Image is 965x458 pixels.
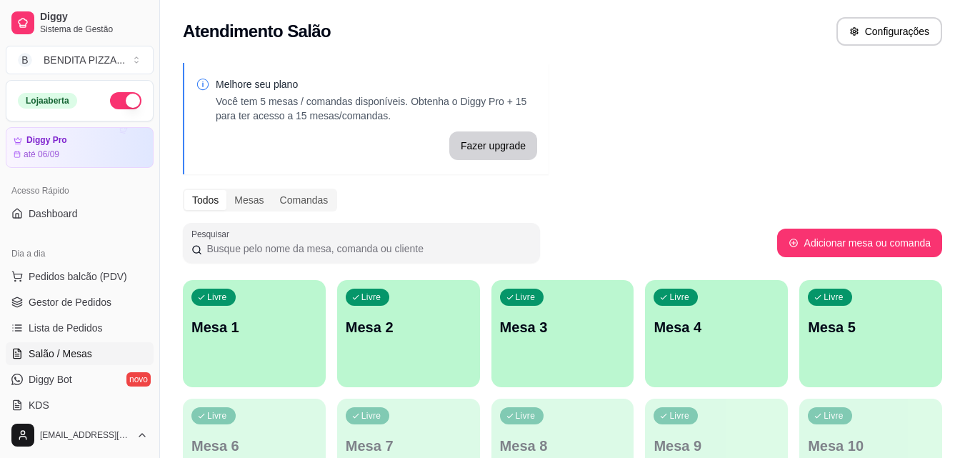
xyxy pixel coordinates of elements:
p: Livre [824,410,844,422]
div: Acesso Rápido [6,179,154,202]
a: Diggy Botnovo [6,368,154,391]
button: [EMAIL_ADDRESS][DOMAIN_NAME] [6,418,154,452]
div: BENDITA PIZZA ... [44,53,125,67]
p: Mesa 4 [654,317,779,337]
button: LivreMesa 3 [491,280,634,387]
span: KDS [29,398,49,412]
button: Pedidos balcão (PDV) [6,265,154,288]
button: LivreMesa 4 [645,280,788,387]
span: Sistema de Gestão [40,24,148,35]
p: Livre [516,410,536,422]
button: Select a team [6,46,154,74]
p: Mesa 8 [500,436,626,456]
p: Mesa 2 [346,317,471,337]
button: Configurações [836,17,942,46]
a: Dashboard [6,202,154,225]
p: Mesa 1 [191,317,317,337]
div: Dia a dia [6,242,154,265]
div: Mesas [226,190,271,210]
p: Você tem 5 mesas / comandas disponíveis. Obtenha o Diggy Pro + 15 para ter acesso a 15 mesas/coma... [216,94,537,123]
a: Diggy Proaté 06/09 [6,127,154,168]
a: Salão / Mesas [6,342,154,365]
h2: Atendimento Salão [183,20,331,43]
p: Livre [669,410,689,422]
button: LivreMesa 1 [183,280,326,387]
p: Livre [207,292,227,303]
a: KDS [6,394,154,417]
label: Pesquisar [191,228,234,240]
p: Mesa 10 [808,436,934,456]
span: Dashboard [29,206,78,221]
p: Melhore seu plano [216,77,537,91]
input: Pesquisar [202,242,531,256]
p: Mesa 6 [191,436,317,456]
span: Salão / Mesas [29,347,92,361]
p: Mesa 3 [500,317,626,337]
div: Todos [184,190,226,210]
div: Comandas [272,190,336,210]
p: Livre [516,292,536,303]
button: Alterar Status [110,92,141,109]
span: [EMAIL_ADDRESS][DOMAIN_NAME] [40,429,131,441]
button: Fazer upgrade [449,131,537,160]
span: Diggy [40,11,148,24]
p: Livre [669,292,689,303]
article: Diggy Pro [26,135,67,146]
p: Mesa 9 [654,436,779,456]
div: Loja aberta [18,93,77,109]
button: LivreMesa 5 [799,280,942,387]
span: Diggy Bot [29,372,72,387]
a: DiggySistema de Gestão [6,6,154,40]
a: Gestor de Pedidos [6,291,154,314]
span: Lista de Pedidos [29,321,103,335]
span: B [18,53,32,67]
a: Lista de Pedidos [6,317,154,339]
p: Mesa 5 [808,317,934,337]
button: LivreMesa 2 [337,280,480,387]
p: Livre [824,292,844,303]
span: Pedidos balcão (PDV) [29,269,127,284]
span: Gestor de Pedidos [29,295,111,309]
p: Mesa 7 [346,436,471,456]
button: Adicionar mesa ou comanda [777,229,942,257]
p: Livre [361,292,381,303]
article: até 06/09 [24,149,59,160]
p: Livre [207,410,227,422]
p: Livre [361,410,381,422]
